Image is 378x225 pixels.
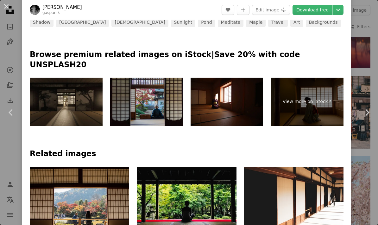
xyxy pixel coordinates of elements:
[252,5,290,15] button: Edit image
[237,5,249,15] button: Add to Collection
[306,18,341,27] a: Backgrounds
[171,18,196,27] a: sunlight
[222,5,234,15] button: Like
[30,5,40,15] img: Go to Masaaki Komori's profile
[290,18,303,27] a: art
[42,4,82,10] a: [PERSON_NAME]
[42,10,60,15] a: gaspanik
[30,78,103,126] img: Japanese interior room with tatami and shoji doors. 3D Rendering
[30,50,343,70] p: Browse premium related images on iStock | Save 20% with code UNSPLASH20
[246,18,266,27] a: maple
[110,78,183,126] img: Buddhist monks performing zen at autumn temple
[293,5,332,15] a: Download free
[56,18,109,27] a: [GEOGRAPHIC_DATA]
[191,78,263,126] img: Foreign woman enjoying experience of dressed in Japanese kimono
[218,18,244,27] a: meditate
[137,204,236,209] a: person sitting on floor facing at trees during daytime
[356,82,378,143] a: Next
[30,149,343,159] h4: Related images
[198,18,215,27] a: pond
[244,197,343,202] a: brown wooden framed glass window
[111,18,168,27] a: [DEMOGRAPHIC_DATA]
[30,18,54,27] a: shadow
[333,5,343,15] button: Choose download size
[271,78,343,126] a: View more on iStock↗
[30,197,129,202] a: a couple of people that are standing in front of a window
[268,18,288,27] a: travel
